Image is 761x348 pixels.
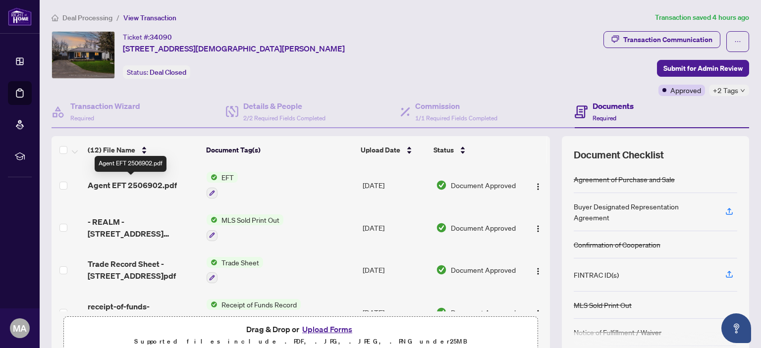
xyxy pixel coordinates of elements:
[574,299,632,310] div: MLS Sold Print Out
[207,257,217,268] img: Status Icon
[740,88,745,93] span: down
[88,179,177,191] span: Agent EFT 2506902.pdf
[88,258,199,282] span: Trade Record Sheet - [STREET_ADDRESS]pdf
[217,299,301,310] span: Receipt of Funds Record
[670,85,701,96] span: Approved
[207,214,283,241] button: Status IconMLS Sold Print Out
[574,201,713,223] div: Buyer Designated Representation Agreement
[359,249,432,292] td: [DATE]
[88,300,199,324] span: receipt-of-funds-[PERSON_NAME]-20250508-152129.pdf
[530,220,546,236] button: Logo
[593,114,616,122] span: Required
[434,145,454,155] span: Status
[623,32,712,48] div: Transaction Communication
[657,60,749,77] button: Submit for Admin Review
[451,222,516,233] span: Document Approved
[207,299,217,310] img: Status Icon
[713,85,738,96] span: +2 Tags
[357,136,430,164] th: Upload Date
[451,307,516,318] span: Document Approved
[721,313,751,343] button: Open asap
[202,136,357,164] th: Document Tag(s)
[415,114,497,122] span: 1/1 Required Fields Completed
[574,239,660,250] div: Confirmation of Cooperation
[243,100,326,112] h4: Details & People
[574,174,675,185] div: Agreement of Purchase and Sale
[88,216,199,240] span: - REALM - [STREET_ADDRESS][PERSON_NAME] - [DATE].pdf
[150,68,186,77] span: Deal Closed
[534,225,542,233] img: Logo
[530,177,546,193] button: Logo
[123,43,345,54] span: [STREET_ADDRESS][DEMOGRAPHIC_DATA][PERSON_NAME]
[207,172,238,199] button: Status IconEFT
[534,267,542,275] img: Logo
[451,180,516,191] span: Document Approved
[88,145,135,155] span: (12) File Name
[116,12,119,23] li: /
[207,299,301,326] button: Status IconReceipt of Funds Record
[574,148,664,162] span: Document Checklist
[62,13,112,22] span: Deal Processing
[534,309,542,317] img: Logo
[243,114,326,122] span: 2/2 Required Fields Completed
[430,136,521,164] th: Status
[593,100,634,112] h4: Documents
[70,100,140,112] h4: Transaction Wizard
[436,180,447,191] img: Document Status
[359,206,432,249] td: [DATE]
[436,264,447,275] img: Document Status
[574,327,661,338] div: Notice of Fulfillment / Waiver
[84,136,202,164] th: (12) File Name
[217,172,238,183] span: EFT
[436,222,447,233] img: Document Status
[534,183,542,191] img: Logo
[52,14,58,21] span: home
[217,214,283,225] span: MLS Sold Print Out
[123,31,172,43] div: Ticket #:
[52,32,114,78] img: IMG-N12124585_1.jpg
[361,145,400,155] span: Upload Date
[574,269,619,280] div: FINTRAC ID(s)
[217,257,263,268] span: Trade Sheet
[70,114,94,122] span: Required
[530,304,546,320] button: Logo
[207,172,217,183] img: Status Icon
[451,264,516,275] span: Document Approved
[70,336,532,348] p: Supported files include .PDF, .JPG, .JPEG, .PNG under 25 MB
[150,33,172,42] span: 34090
[530,262,546,278] button: Logo
[8,7,32,26] img: logo
[663,60,743,76] span: Submit for Admin Review
[655,12,749,23] article: Transaction saved 4 hours ago
[359,291,432,334] td: [DATE]
[415,100,497,112] h4: Commission
[95,156,166,172] div: Agent EFT 2506902.pdf
[436,307,447,318] img: Document Status
[359,164,432,206] td: [DATE]
[734,38,741,45] span: ellipsis
[123,13,176,22] span: View Transaction
[123,65,190,79] div: Status:
[603,31,720,48] button: Transaction Communication
[207,214,217,225] img: Status Icon
[246,323,355,336] span: Drag & Drop or
[13,321,27,335] span: MA
[207,257,263,284] button: Status IconTrade Sheet
[299,323,355,336] button: Upload Forms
